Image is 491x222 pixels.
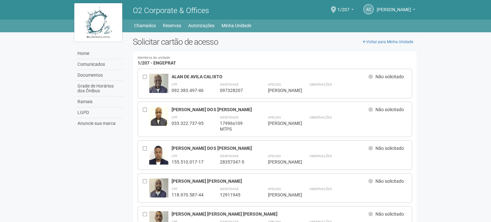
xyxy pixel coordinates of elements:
strong: CPF [172,83,178,86]
span: Não solicitado [375,211,404,217]
strong: Identidade [220,187,238,191]
strong: Identidade [220,154,238,158]
a: Minha Unidade [221,21,251,30]
div: [PERSON_NAME] [PERSON_NAME] [172,178,368,184]
strong: Apelido [268,116,281,119]
img: user.jpg [149,107,168,127]
div: [PERSON_NAME] [268,159,293,165]
img: user.jpg [149,145,168,167]
strong: Observações [309,187,332,191]
a: Grade de Horários dos Ônibus [76,81,123,96]
div: [PERSON_NAME] [268,120,293,126]
div: [PERSON_NAME] [PERSON_NAME] [PERSON_NAME] [172,211,368,217]
a: Documentos [76,70,123,81]
div: 12911945 [220,192,252,198]
span: Não solicitado [375,107,404,112]
strong: Observações [309,116,332,119]
a: Anuncie sua marca [76,118,123,129]
strong: Observações [309,154,332,158]
strong: CPF [172,187,178,191]
a: 1/207 [337,8,354,13]
h4: 1/207 - ENGEPRAT [138,56,412,65]
a: Chamados [134,21,156,30]
strong: Observações [309,83,332,86]
a: Voltar para Minha Unidade [359,37,417,47]
a: Comunicados [76,59,123,70]
div: 17996s109 MTPS [220,120,252,132]
strong: CPF [172,154,178,158]
a: AC [363,4,374,14]
a: Reservas [163,21,181,30]
span: O2 Corporate & Offices [133,6,209,15]
div: 092.383.497-46 [172,88,204,93]
img: user.jpg [149,74,168,98]
strong: Apelido [268,187,281,191]
span: Andréa Cunha [377,1,411,12]
img: logo.jpg [74,3,122,42]
a: [PERSON_NAME] [377,8,415,13]
div: 033.322.737-95 [172,120,204,126]
div: 097328207 [220,88,252,93]
div: [PERSON_NAME] [268,88,293,93]
a: Ramais [76,96,123,107]
div: 28357347-5 [220,159,252,165]
div: [PERSON_NAME] [268,192,293,198]
small: Membros da unidade [138,56,412,60]
span: Não solicitado [375,74,404,79]
div: 155.510.017-17 [172,159,204,165]
a: LGPD [76,107,123,118]
h2: Solicitar cartão de acesso [133,37,417,47]
strong: Apelido [268,83,281,86]
strong: Apelido [268,154,281,158]
strong: CPF [172,116,178,119]
a: Home [76,48,123,59]
div: ALAN DE AVILA CALIXTO [172,74,368,80]
div: [PERSON_NAME] DOS [PERSON_NAME] [172,145,368,151]
span: 1/207 [337,1,350,12]
span: Não solicitado [375,179,404,184]
div: [PERSON_NAME] DOS [PERSON_NAME] [172,107,368,112]
strong: Identidade [220,83,238,86]
strong: Identidade [220,116,238,119]
span: Não solicitado [375,146,404,151]
div: 118.970.587-44 [172,192,204,198]
a: Autorizações [188,21,214,30]
img: user.jpg [149,178,168,199]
